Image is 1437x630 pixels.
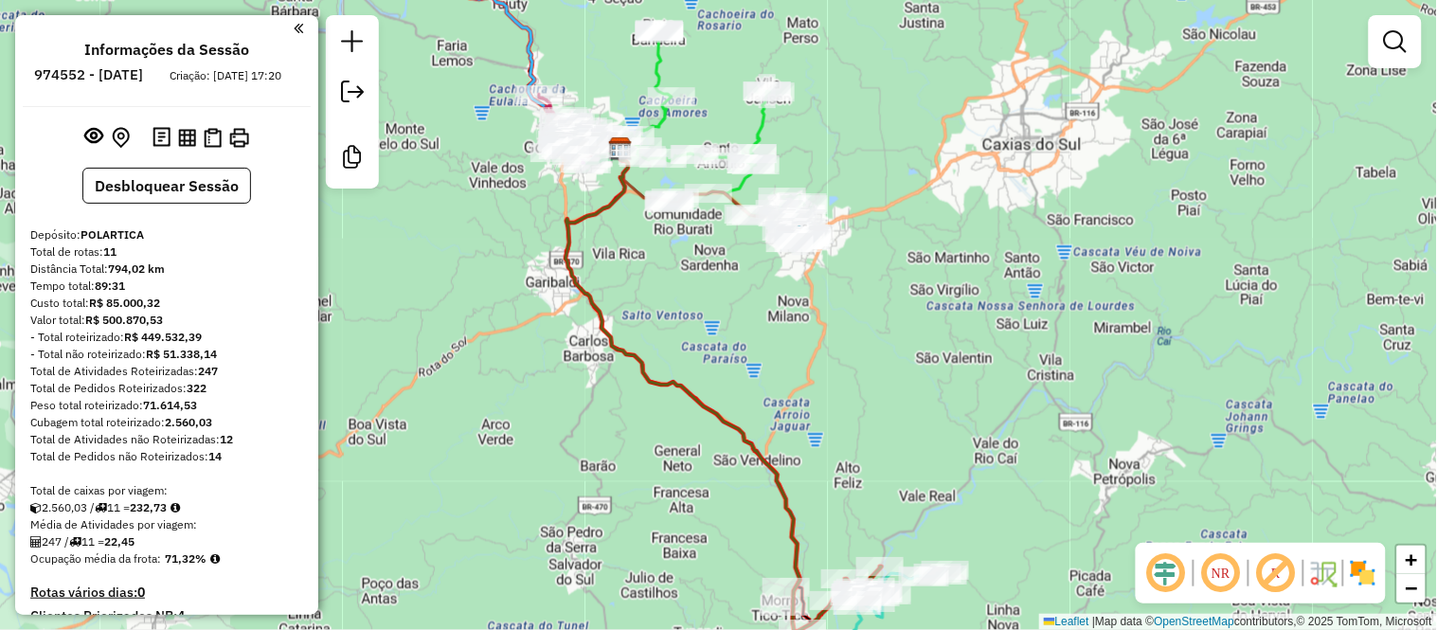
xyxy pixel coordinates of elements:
[103,244,117,259] strong: 11
[1039,614,1437,630] div: Map data © contributors,© 2025 TomTom, Microsoft
[30,226,303,243] div: Depósito:
[124,330,202,344] strong: R$ 449.532,39
[333,23,371,65] a: Nova sessão e pesquisa
[220,432,233,446] strong: 12
[89,296,160,310] strong: R$ 85.000,32
[187,381,207,395] strong: 322
[1406,548,1418,571] span: +
[104,534,135,549] strong: 22,45
[333,73,371,116] a: Exportar sessão
[95,502,107,513] i: Total de rotas
[30,536,42,548] i: Total de Atividades
[165,415,212,429] strong: 2.560,03
[69,536,81,548] i: Total de rotas
[30,482,303,499] div: Total de caixas por viagem:
[30,278,303,295] div: Tempo total:
[30,499,303,516] div: 2.560,03 / 11 =
[1253,550,1299,596] span: Exibir rótulo
[165,551,207,566] strong: 71,32%
[1376,23,1414,61] a: Exibir filtros
[30,397,303,414] div: Peso total roteirizado:
[84,41,249,59] h4: Informações da Sessão
[30,585,303,601] h4: Rotas vários dias:
[30,329,303,346] div: - Total roteirizado:
[30,502,42,513] i: Cubagem total roteirizado
[174,124,200,150] button: Visualizar relatório de Roteirização
[294,17,303,39] a: Clique aqui para minimizar o painel
[1044,615,1089,628] a: Leaflet
[146,347,217,361] strong: R$ 51.338,14
[81,227,144,242] strong: POLARTICA
[333,138,371,181] a: Criar modelo
[1397,574,1426,603] a: Zoom out
[30,551,161,566] span: Ocupação média da frota:
[30,312,303,329] div: Valor total:
[763,578,810,597] div: Atividade não roteirizada - SUPERM SELBACH
[85,313,163,327] strong: R$ 500.870,53
[608,136,633,161] img: POLARTICA
[30,608,303,624] h4: Clientes Priorizados NR:
[30,363,303,380] div: Total de Atividades Roteirizadas:
[30,261,303,278] div: Distância Total:
[108,261,165,276] strong: 794,02 km
[30,295,303,312] div: Custo total:
[30,431,303,448] div: Total de Atividades não Roteirizadas:
[1155,615,1235,628] a: OpenStreetMap
[30,380,303,397] div: Total de Pedidos Roteirizados:
[1198,550,1244,596] span: Ocultar NR
[198,364,218,378] strong: 247
[30,243,303,261] div: Total de rotas:
[787,224,812,248] img: FARROUPILHA
[225,124,253,152] button: Imprimir Rotas
[108,123,134,153] button: Centralizar mapa no depósito ou ponto de apoio
[35,66,144,83] h6: 974552 - [DATE]
[171,502,180,513] i: Meta Caixas/viagem: 1,00 Diferença: 231,73
[1143,550,1189,596] span: Ocultar deslocamento
[82,168,251,204] button: Desbloquear Sessão
[30,414,303,431] div: Cubagem total roteirizado:
[30,516,303,533] div: Média de Atividades por viagem:
[130,500,167,514] strong: 232,73
[208,449,222,463] strong: 14
[761,597,808,616] div: Atividade não roteirizada - MINI MERCADO OPCAO
[30,346,303,363] div: - Total não roteirizado:
[30,533,303,550] div: 247 / 11 =
[149,123,174,153] button: Logs desbloquear sessão
[163,67,290,84] div: Criação: [DATE] 17:20
[95,279,125,293] strong: 89:31
[1348,558,1378,588] img: Exibir/Ocultar setores
[81,122,108,153] button: Exibir sessão original
[1308,558,1338,588] img: Fluxo de ruas
[137,584,145,601] strong: 0
[143,398,197,412] strong: 71.614,53
[30,448,303,465] div: Total de Pedidos não Roteirizados:
[200,124,225,152] button: Visualizar Romaneio
[1092,615,1095,628] span: |
[210,553,220,565] em: Média calculada utilizando a maior ocupação (%Peso ou %Cubagem) de cada rota da sessão. Rotas cro...
[1397,546,1426,574] a: Zoom in
[177,607,185,624] strong: 4
[1406,576,1418,600] span: −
